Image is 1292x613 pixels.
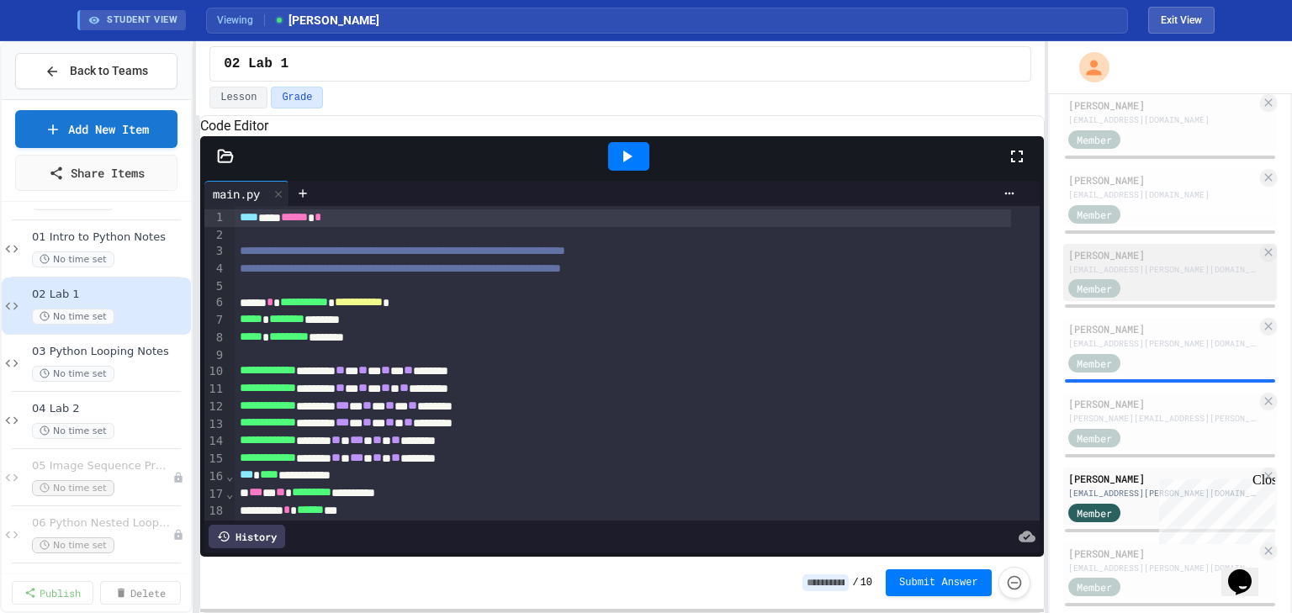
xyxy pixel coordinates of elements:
[273,12,379,29] span: [PERSON_NAME]
[1077,505,1112,521] span: Member
[1068,172,1257,188] div: [PERSON_NAME]
[1068,471,1257,486] div: [PERSON_NAME]
[899,576,978,589] span: Submit Answer
[15,53,177,89] button: Back to Teams
[32,288,188,302] span: 02 Lab 1
[204,185,268,203] div: main.py
[15,110,177,148] a: Add New Item
[32,423,114,439] span: No time set
[1221,546,1275,596] iframe: chat widget
[225,469,234,483] span: Fold line
[1068,321,1257,336] div: [PERSON_NAME]
[200,116,1043,136] h6: Code Editor
[32,309,114,325] span: No time set
[204,451,225,468] div: 15
[225,487,234,500] span: Fold line
[1068,114,1257,126] div: [EMAIL_ADDRESS][DOMAIN_NAME]
[172,529,184,541] div: Unpublished
[217,13,265,28] span: Viewing
[172,472,184,484] div: Unpublished
[32,537,114,553] span: No time set
[1068,263,1257,276] div: [EMAIL_ADDRESS][PERSON_NAME][DOMAIN_NAME]
[1077,356,1112,371] span: Member
[271,87,323,108] button: Grade
[852,576,858,589] span: /
[204,278,225,295] div: 5
[32,480,114,496] span: No time set
[204,486,225,504] div: 17
[1062,48,1114,87] div: My Account
[32,366,114,382] span: No time set
[886,569,992,596] button: Submit Answer
[1068,412,1257,425] div: [PERSON_NAME][EMAIL_ADDRESS][PERSON_NAME][DOMAIN_NAME]
[224,54,289,74] span: 02 Lab 1
[204,312,225,330] div: 7
[32,459,172,473] span: 05 Image Sequence Project
[860,576,872,589] span: 10
[204,381,225,399] div: 11
[204,503,225,521] div: 18
[1068,247,1257,262] div: [PERSON_NAME]
[204,330,225,347] div: 8
[204,243,225,261] div: 3
[107,13,177,28] span: STUDENT VIEW
[1077,132,1112,147] span: Member
[1068,546,1257,561] div: [PERSON_NAME]
[1077,431,1112,446] span: Member
[1077,579,1112,595] span: Member
[204,468,225,486] div: 16
[32,516,172,531] span: 06 Python Nested Loops Notes
[1077,281,1112,296] span: Member
[204,209,225,227] div: 1
[1068,188,1257,201] div: [EMAIL_ADDRESS][DOMAIN_NAME]
[204,363,225,381] div: 10
[7,7,116,107] div: Chat with us now!Close
[32,230,188,245] span: 01 Intro to Python Notes
[204,433,225,451] div: 14
[998,567,1030,599] button: Force resubmission of student's answer (Admin only)
[1068,487,1257,499] div: [EMAIL_ADDRESS][PERSON_NAME][DOMAIN_NAME]
[1068,98,1257,113] div: [PERSON_NAME]
[204,227,225,244] div: 2
[204,181,289,206] div: main.py
[204,416,225,434] div: 13
[204,261,225,278] div: 4
[100,581,182,605] a: Delete
[1077,207,1112,222] span: Member
[32,345,188,359] span: 03 Python Looping Notes
[15,155,177,191] a: Share Items
[1068,337,1257,350] div: [EMAIL_ADDRESS][PERSON_NAME][DOMAIN_NAME]
[209,87,267,108] button: Lesson
[204,399,225,416] div: 12
[1148,7,1215,34] button: Exit student view
[209,525,285,548] div: History
[32,402,188,416] span: 04 Lab 2
[1152,473,1275,544] iframe: chat widget
[32,251,114,267] span: No time set
[1068,396,1257,411] div: [PERSON_NAME]
[204,294,225,312] div: 6
[12,581,93,605] a: Publish
[70,62,148,80] span: Back to Teams
[1068,562,1257,574] div: [EMAIL_ADDRESS][PERSON_NAME][DOMAIN_NAME]
[204,347,225,364] div: 9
